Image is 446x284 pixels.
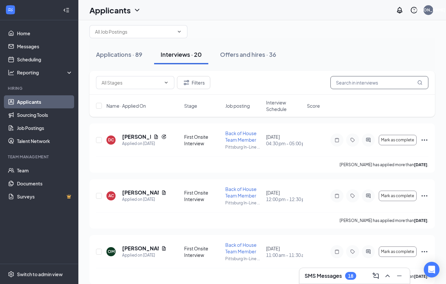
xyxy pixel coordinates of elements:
[414,162,427,167] b: [DATE]
[266,134,303,147] div: [DATE]
[414,218,427,223] b: [DATE]
[17,271,63,277] div: Switch to admin view
[8,154,72,160] div: Team Management
[8,69,14,76] svg: Analysis
[266,140,303,147] span: 04:30 pm - 05:00 pm
[164,80,169,85] svg: ChevronDown
[63,7,70,13] svg: Collapse
[17,53,73,66] a: Scheduling
[106,103,146,109] span: Name · Applied On
[122,133,151,140] h5: [PERSON_NAME]
[17,190,73,203] a: SurveysCrown
[153,134,159,139] svg: Document
[381,194,414,198] span: Mark as complete
[371,271,381,281] button: ComposeMessage
[349,249,357,254] svg: Tag
[414,274,427,279] b: [DATE]
[225,130,257,143] span: Back of House Team Member
[330,76,428,89] input: Search in interviews
[17,164,73,177] a: Team
[17,108,73,121] a: Sourcing Tools
[225,242,257,254] span: Back of House Team Member
[225,186,257,198] span: Back of House Team Member
[184,103,197,109] span: Stage
[379,191,417,201] button: Mark as complete
[225,144,262,150] p: Pittsburg In-Line ...
[410,6,418,14] svg: QuestionInfo
[17,40,73,53] a: Messages
[17,27,73,40] a: Home
[96,50,142,58] div: Applications · 89
[8,271,14,277] svg: Settings
[161,50,202,58] div: Interviews · 20
[266,252,303,258] span: 11:00 am - 11:30 am
[17,177,73,190] a: Documents
[266,99,303,112] span: Interview Schedule
[381,249,414,254] span: Mark as complete
[17,95,73,108] a: Applicants
[395,272,403,280] svg: Minimize
[379,246,417,257] button: Mark as complete
[122,196,167,203] div: Applied on [DATE]
[349,193,357,198] svg: Tag
[225,200,262,206] p: Pittsburg In-Line ...
[421,192,428,200] svg: Ellipses
[184,189,221,202] div: First Onsite Interview
[379,135,417,145] button: Mark as complete
[364,249,372,254] svg: ActiveChat
[340,218,428,223] p: [PERSON_NAME] has applied more than .
[161,246,167,251] svg: Document
[396,6,404,14] svg: Notifications
[382,271,393,281] button: ChevronUp
[394,271,405,281] button: Minimize
[161,134,167,139] svg: Reapply
[333,193,341,198] svg: Note
[266,245,303,258] div: [DATE]
[177,29,182,34] svg: ChevronDown
[372,272,380,280] svg: ComposeMessage
[122,252,167,259] div: Applied on [DATE]
[122,245,159,252] h5: [PERSON_NAME]
[108,137,114,143] div: DC
[17,69,73,76] div: Reporting
[225,256,262,261] p: Pittsburg In-Line ...
[177,76,210,89] button: Filter Filters
[8,86,72,91] div: Hiring
[421,136,428,144] svg: Ellipses
[266,196,303,202] span: 12:00 pm - 12:30 pm
[340,162,428,167] p: [PERSON_NAME] has applied more than .
[122,140,167,147] div: Applied on [DATE]
[333,137,341,143] svg: Note
[266,189,303,202] div: [DATE]
[133,6,141,14] svg: ChevronDown
[305,272,342,279] h3: SMS Messages
[364,193,372,198] svg: ActiveChat
[161,190,167,195] svg: Document
[108,193,114,198] div: AC
[307,103,320,109] span: Score
[17,134,73,148] a: Talent Network
[95,28,174,35] input: All Job Postings
[424,262,439,277] div: Open Intercom Messenger
[102,79,161,86] input: All Stages
[225,103,250,109] span: Job posting
[122,189,159,196] h5: [PERSON_NAME]
[108,249,115,254] div: OM
[417,80,422,85] svg: MagnifyingGlass
[421,248,428,256] svg: Ellipses
[184,134,221,147] div: First Onsite Interview
[183,79,190,87] svg: Filter
[89,5,131,16] h1: Applicants
[381,138,414,142] span: Mark as complete
[333,249,341,254] svg: Note
[384,272,391,280] svg: ChevronUp
[348,273,353,279] div: 18
[412,7,445,13] div: [PERSON_NAME]
[364,137,372,143] svg: ActiveChat
[184,245,221,258] div: First Onsite Interview
[17,121,73,134] a: Job Postings
[7,7,14,13] svg: WorkstreamLogo
[349,137,357,143] svg: Tag
[220,50,276,58] div: Offers and hires · 36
